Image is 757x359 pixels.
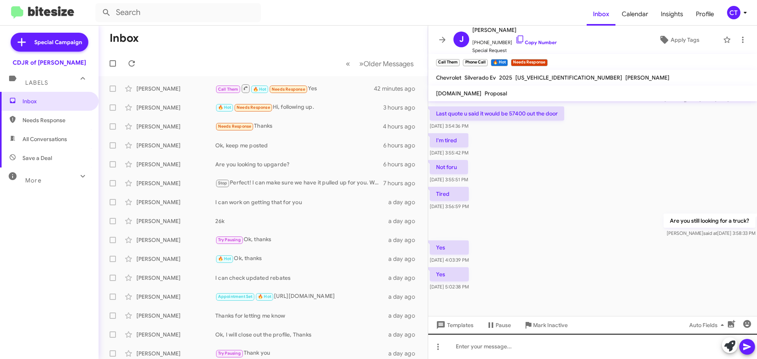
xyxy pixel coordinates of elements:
span: Save a Deal [22,154,52,162]
a: Profile [690,3,720,26]
a: Inbox [587,3,615,26]
span: Needs Response [218,124,252,129]
span: J [459,33,464,46]
span: Proposal [485,90,507,97]
span: Special Request [472,47,557,54]
div: [URL][DOMAIN_NAME] [215,292,388,301]
div: [PERSON_NAME] [136,312,215,320]
nav: Page navigation example [341,56,418,72]
div: [PERSON_NAME] [136,236,215,244]
p: Tired [430,187,469,201]
p: Yes [430,267,469,281]
span: Needs Response [272,87,305,92]
div: 42 minutes ago [374,85,421,93]
small: Needs Response [511,59,547,66]
button: Mark Inactive [517,318,574,332]
button: CT [720,6,748,19]
div: [PERSON_NAME] [136,141,215,149]
span: Auto Fields [689,318,727,332]
span: Chevrolet [436,74,461,81]
div: [PERSON_NAME] [136,160,215,168]
div: a day ago [388,198,421,206]
p: Are you still looking for a truck? [664,214,755,228]
span: Special Campaign [34,38,82,46]
div: 6 hours ago [383,141,421,149]
div: Ok, thanks [215,254,388,263]
span: 🔥 Hot [258,294,271,299]
span: All Conversations [22,135,67,143]
span: 🔥 Hot [218,256,231,261]
span: Try Pausing [218,351,241,356]
div: Thank you [215,349,388,358]
span: [DATE] 3:55:42 PM [430,150,468,156]
span: [US_VEHICLE_IDENTIFICATION_NUMBER] [515,74,622,81]
div: 26k [215,217,388,225]
a: Calendar [615,3,654,26]
div: [PERSON_NAME] [136,104,215,112]
span: said at [703,230,717,236]
span: [DOMAIN_NAME] [436,90,481,97]
input: Search [95,3,261,22]
div: Hi, following up. [215,103,383,112]
span: [PHONE_NUMBER] [472,35,557,47]
span: Silverado Ev [464,74,496,81]
div: a day ago [388,217,421,225]
div: 6 hours ago [383,160,421,168]
div: a day ago [388,293,421,301]
button: Pause [480,318,517,332]
span: Needs Response [22,116,89,124]
div: a day ago [388,236,421,244]
div: I can check updated rebates [215,274,388,282]
div: CDJR of [PERSON_NAME] [13,59,86,67]
span: Pause [496,318,511,332]
span: Needs Response [237,105,270,110]
small: Call Them [436,59,460,66]
div: [PERSON_NAME] [136,198,215,206]
div: [PERSON_NAME] [136,255,215,263]
p: I'm tired [430,133,468,147]
span: Older Messages [364,60,414,68]
span: [DATE] 3:56:59 PM [430,203,469,209]
span: Stop [218,180,227,186]
span: Labels [25,79,48,86]
div: I can work on getting that for you [215,198,388,206]
p: Last quote u said it would be 57400 out the door [430,106,564,121]
button: Auto Fields [683,318,733,332]
div: CT [727,6,740,19]
div: [PERSON_NAME] [136,217,215,225]
small: Phone Call [463,59,487,66]
span: Call Them [218,87,239,92]
span: 🔥 Hot [253,87,267,92]
div: a day ago [388,350,421,357]
div: 4 hours ago [383,123,421,130]
span: « [346,59,350,69]
div: a day ago [388,312,421,320]
div: Ok, I will close out the profile, Thanks [215,331,388,339]
p: Yes [430,240,469,255]
button: Templates [428,318,480,332]
div: 3 hours ago [383,104,421,112]
div: Perfect! I can make sure we have it pulled up for you. When can you make it in [DATE], or [DATE]? [215,179,383,188]
button: Apply Tags [638,33,719,47]
span: [DATE] 4:03:39 PM [430,257,469,263]
div: Are you looking to upgarde? [215,160,383,168]
div: a day ago [388,255,421,263]
div: a day ago [388,274,421,282]
button: Next [354,56,418,72]
div: 7 hours ago [383,179,421,187]
span: 🔥 Hot [218,105,231,110]
div: a day ago [388,331,421,339]
a: Insights [654,3,690,26]
div: Thanks for letting me know [215,312,388,320]
div: [PERSON_NAME] [136,274,215,282]
a: Copy Number [515,39,557,45]
a: Special Campaign [11,33,88,52]
button: Previous [341,56,355,72]
div: Ok, keep me posted [215,141,383,149]
span: [PERSON_NAME] [625,74,669,81]
span: [DATE] 3:55:51 PM [430,177,468,182]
